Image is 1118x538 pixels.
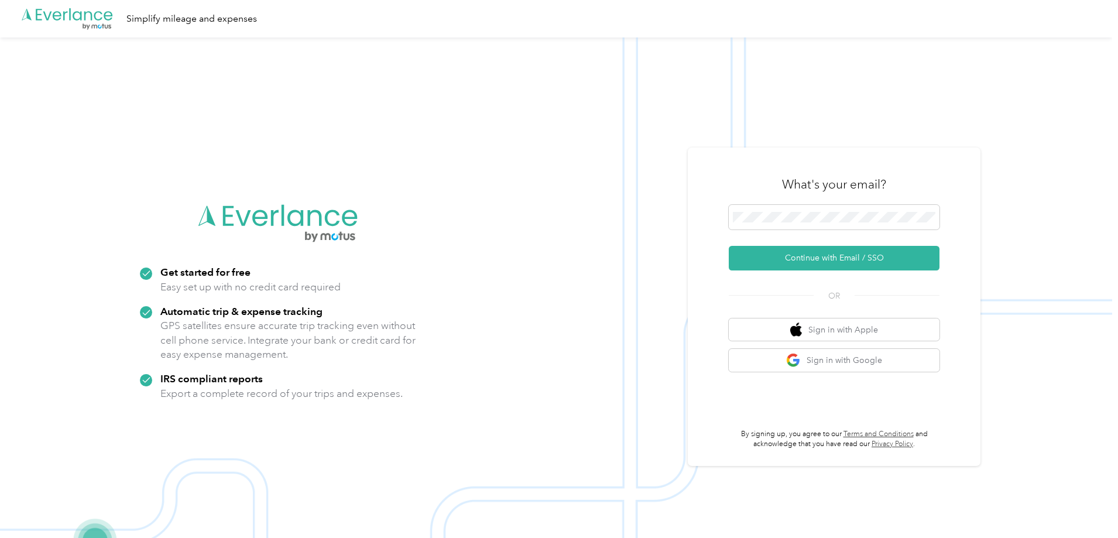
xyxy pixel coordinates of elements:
[160,386,403,401] p: Export a complete record of your trips and expenses.
[872,440,913,448] a: Privacy Policy
[814,290,855,302] span: OR
[843,430,914,438] a: Terms and Conditions
[782,176,886,193] h3: What's your email?
[786,353,801,368] img: google logo
[160,305,323,317] strong: Automatic trip & expense tracking
[729,318,939,341] button: apple logoSign in with Apple
[729,246,939,270] button: Continue with Email / SSO
[160,280,341,294] p: Easy set up with no credit card required
[790,323,802,337] img: apple logo
[126,12,257,26] div: Simplify mileage and expenses
[160,372,263,385] strong: IRS compliant reports
[160,266,251,278] strong: Get started for free
[729,429,939,450] p: By signing up, you agree to our and acknowledge that you have read our .
[729,349,939,372] button: google logoSign in with Google
[160,318,416,362] p: GPS satellites ensure accurate trip tracking even without cell phone service. Integrate your bank...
